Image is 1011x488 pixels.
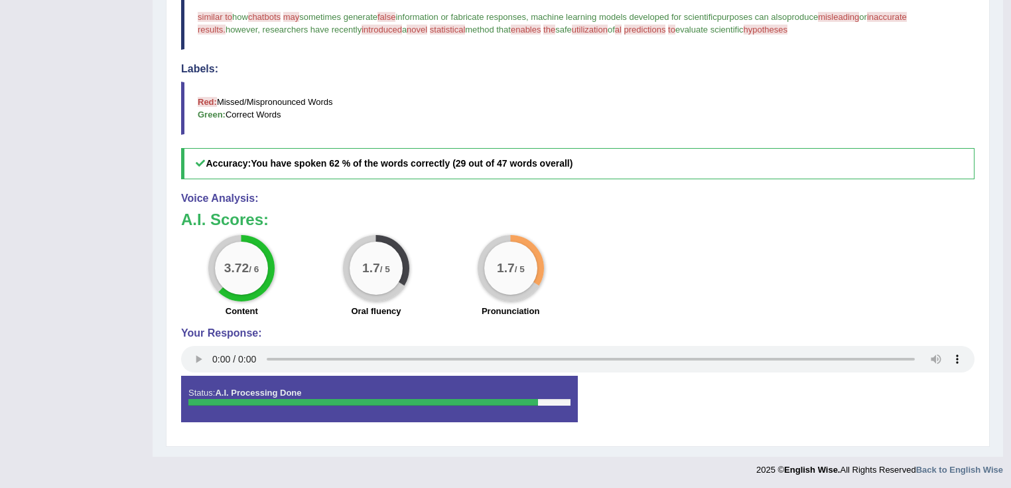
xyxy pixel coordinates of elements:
[181,376,578,422] div: Status:
[867,12,907,22] span: inaccurate
[624,25,666,35] span: predictions
[482,305,539,317] label: Pronunciation
[257,25,260,35] span: ,
[555,25,572,35] span: safe
[249,265,259,275] small: / 6
[784,465,840,475] strong: English Wise.
[226,305,258,317] label: Content
[818,12,859,22] span: misleading
[251,158,573,169] b: You have spoken 62 % of the words correctly (29 out of 47 words overall)
[263,25,362,35] span: researchers have recently
[615,25,622,35] span: al
[215,388,301,398] strong: A.I. Processing Done
[299,12,377,22] span: sometimes generate
[531,12,716,22] span: machine learning models developed for scientific
[226,25,257,35] span: however
[380,265,390,275] small: / 5
[572,25,608,35] span: utilization
[181,193,975,204] h4: Voice Analysis:
[283,12,300,22] span: may
[756,457,1003,476] div: 2025 © All Rights Reserved
[402,25,407,35] span: a
[675,25,744,35] span: evaluate scientific
[351,305,401,317] label: Oral fluency
[181,210,269,228] b: A.I. Scores:
[198,12,232,22] span: similar to
[497,261,515,276] big: 1.7
[717,12,787,22] span: purposes can also
[198,25,226,35] span: results.
[744,25,788,35] span: hypotheses
[465,25,511,35] span: method that
[198,97,217,107] b: Red:
[526,12,529,22] span: ,
[668,25,675,35] span: to
[181,148,975,179] h5: Accuracy:
[395,12,526,22] span: information or fabricate responses
[224,261,249,276] big: 3.72
[511,25,541,35] span: enables
[248,12,281,22] span: chatbots
[198,110,226,120] b: Green:
[377,12,395,22] span: false
[181,82,975,135] blockquote: Missed/Mispronounced Words Correct Words
[232,12,248,22] span: how
[181,327,975,339] h4: Your Response:
[514,265,524,275] small: / 5
[407,25,427,35] span: novel
[787,12,818,22] span: produce
[916,465,1003,475] a: Back to English Wise
[859,12,867,22] span: or
[362,25,402,35] span: introduced
[430,25,465,35] span: statistical
[608,25,615,35] span: of
[181,63,975,75] h4: Labels:
[362,261,380,276] big: 1.7
[543,25,555,35] span: the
